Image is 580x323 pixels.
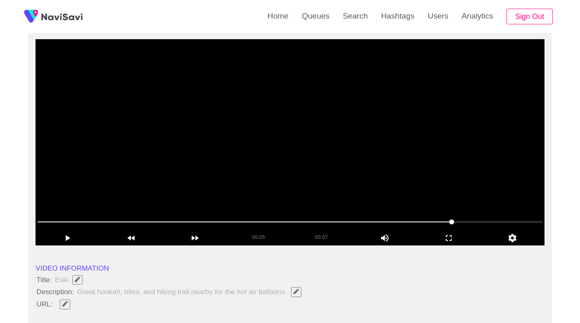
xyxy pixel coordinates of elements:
div: add [163,231,227,245]
img: fireSpot [21,6,41,27]
span: 00:07 [315,234,328,240]
div: add [99,231,163,245]
span: Edit Field [62,301,69,306]
button: Sign Out [507,9,553,25]
div: add [417,231,481,245]
span: Edit Field [74,277,81,282]
span: 00:05 [252,234,265,240]
li: VIDEO INFORMATION [36,264,544,273]
span: URL: [36,300,53,309]
span: Eski [54,274,88,286]
span: Edit Field [293,289,300,294]
span: Great hookah, bites, and hiking trail nearby for the hot air balloons. [76,286,306,298]
img: fireSpot [41,12,83,21]
span: Title: [36,276,52,284]
div: add [481,231,544,245]
button: Edit Field [291,287,301,297]
button: Edit Field [60,299,70,309]
div: add [36,231,99,245]
div: add [353,231,417,243]
button: Edit Field [72,275,83,285]
span: Description: [36,288,75,296]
